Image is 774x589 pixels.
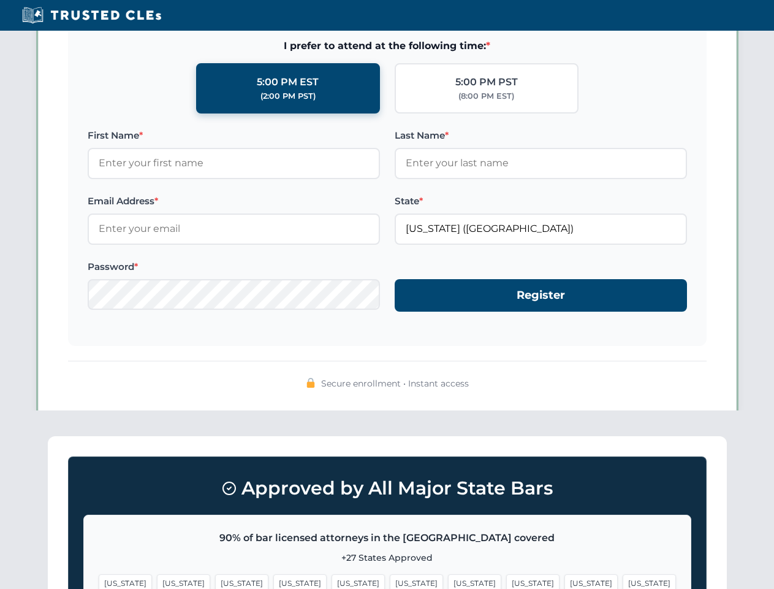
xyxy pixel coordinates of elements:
[257,74,319,90] div: 5:00 PM EST
[395,148,687,179] input: Enter your last name
[395,214,687,244] input: Florida (FL)
[395,194,687,209] label: State
[88,38,687,54] span: I prefer to attend at the following time:
[88,260,380,274] label: Password
[83,472,691,505] h3: Approved by All Major State Bars
[99,551,676,564] p: +27 States Approved
[260,90,316,102] div: (2:00 PM PST)
[455,74,518,90] div: 5:00 PM PST
[321,377,469,390] span: Secure enrollment • Instant access
[99,530,676,546] p: 90% of bar licensed attorneys in the [GEOGRAPHIC_DATA] covered
[88,148,380,179] input: Enter your first name
[395,279,687,312] button: Register
[88,214,380,244] input: Enter your email
[306,378,316,388] img: 🔒
[395,128,687,143] label: Last Name
[458,90,514,102] div: (8:00 PM EST)
[88,128,380,143] label: First Name
[88,194,380,209] label: Email Address
[18,6,165,25] img: Trusted CLEs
